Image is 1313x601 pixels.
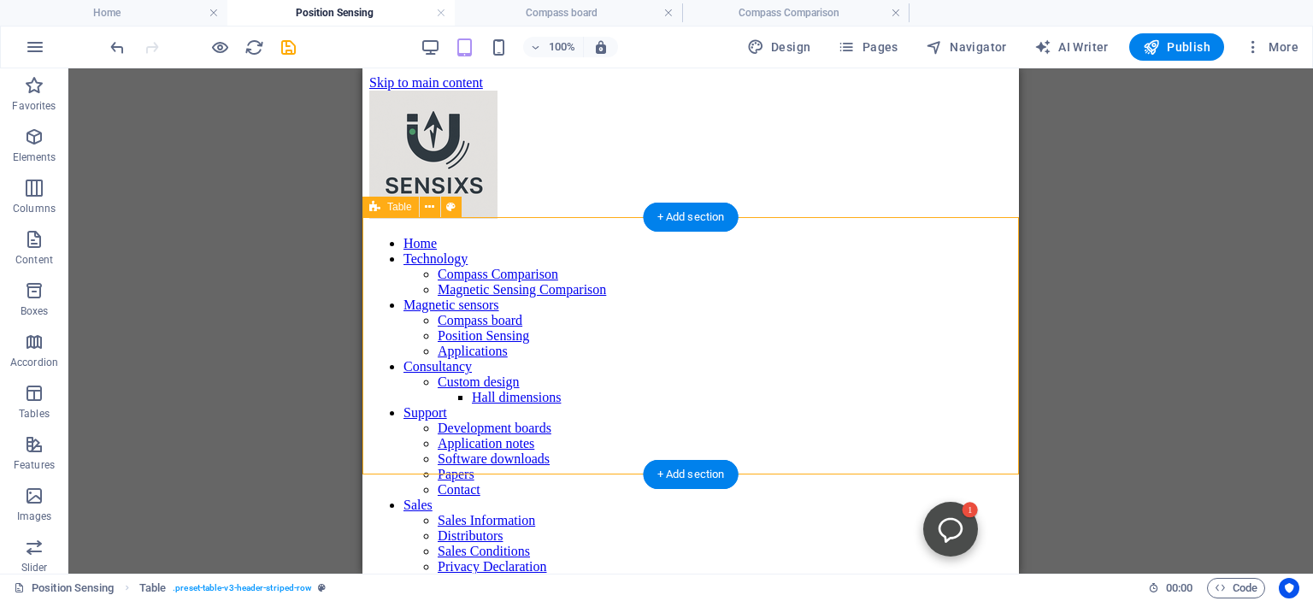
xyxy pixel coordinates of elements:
p: Slider [21,561,48,574]
p: Favorites [12,99,56,113]
button: reload [244,37,264,57]
span: Design [747,38,811,56]
nav: breadcrumb [139,578,327,598]
span: . preset-table-v3-header-striped-row [173,578,311,598]
span: Publish [1143,38,1210,56]
p: Tables [19,407,50,421]
a: Skip to main content [7,7,121,21]
button: Code [1207,578,1265,598]
i: This element is a customizable preset [318,583,326,592]
span: Code [1215,578,1257,598]
span: Table [387,202,412,212]
div: + Add section [644,460,739,489]
h4: Compass Comparison [682,3,910,22]
i: On resize automatically adjust zoom level to fit chosen device. [593,39,609,55]
div: Design (Ctrl+Alt+Y) [740,33,818,61]
span: : [1178,581,1181,594]
a: Click to cancel selection. Double-click to open Pages [14,578,115,598]
p: Features [14,458,55,472]
span: More [1245,38,1298,56]
p: Elements [13,150,56,164]
div: + Add section [644,203,739,232]
button: More [1238,33,1305,61]
button: save [278,37,298,57]
button: Navigator [919,33,1014,61]
h4: Compass board [455,3,682,22]
button: Usercentrics [1279,578,1299,598]
i: Undo: Delete elements (Ctrl+Z) [108,38,127,57]
span: Click to select. Double-click to edit [139,578,166,598]
button: Open chatbot window [561,433,615,488]
span: 00 00 [1166,578,1192,598]
span: AI Writer [1034,38,1109,56]
p: Accordion [10,356,58,369]
h6: Session time [1148,578,1193,598]
h6: 100% [549,37,576,57]
p: Content [15,253,53,267]
button: Publish [1129,33,1224,61]
i: Reload page [244,38,264,57]
button: undo [107,37,127,57]
p: Columns [13,202,56,215]
p: Images [17,510,52,523]
button: Pages [831,33,904,61]
button: Design [740,33,818,61]
span: Pages [838,38,898,56]
i: Save (Ctrl+S) [279,38,298,57]
span: Navigator [926,38,1007,56]
button: AI Writer [1027,33,1116,61]
h4: Position Sensing [227,3,455,22]
p: Boxes [21,304,49,318]
button: 100% [523,37,584,57]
